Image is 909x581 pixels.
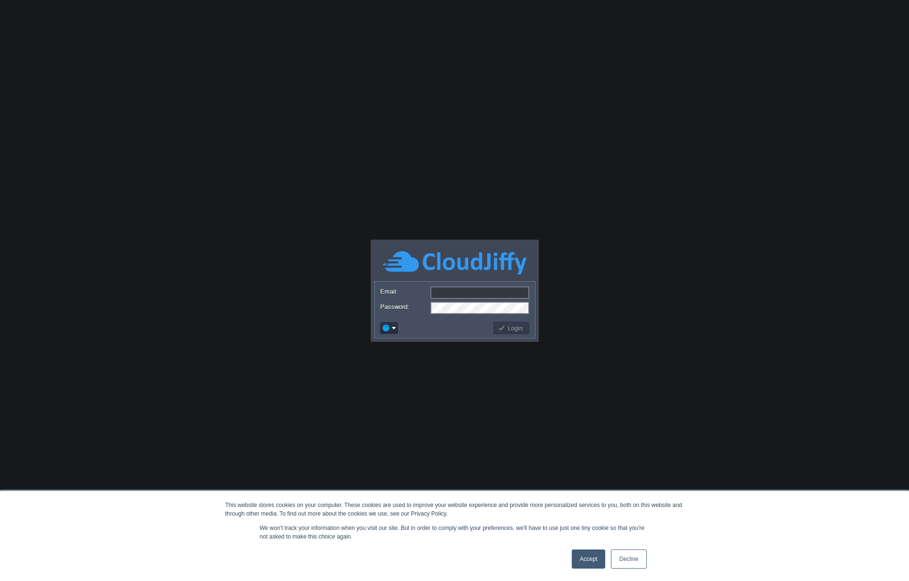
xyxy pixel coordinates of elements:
img: CloudJiffy [383,250,526,276]
a: Accept [572,549,606,569]
label: Password: [380,302,429,312]
div: This website stores cookies on your computer. These cookies are used to improve your website expe... [225,501,684,518]
p: We won't track your information when you visit our site. But in order to comply with your prefere... [260,524,650,541]
a: Decline [611,549,646,569]
label: Email: [380,286,429,296]
button: Login [498,324,525,332]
